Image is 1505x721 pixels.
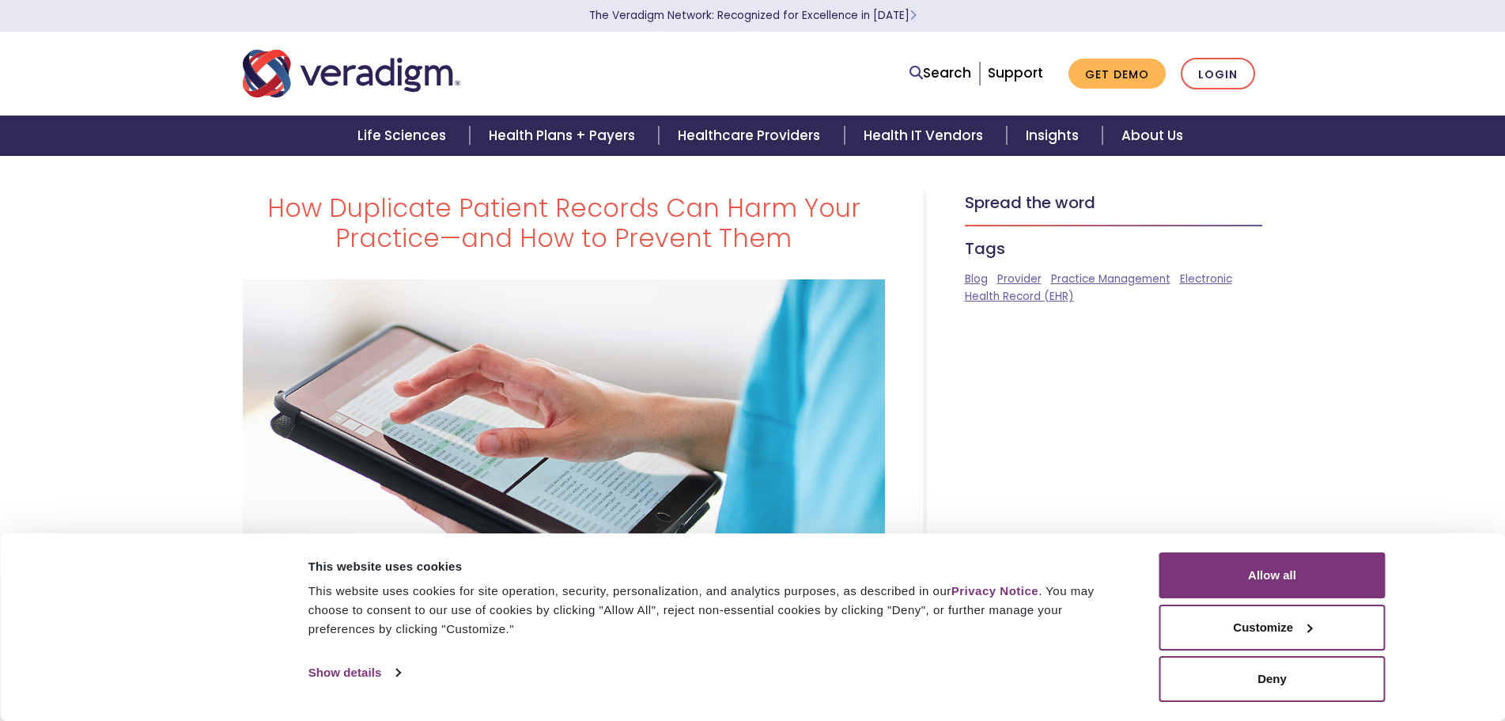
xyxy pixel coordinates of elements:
button: Customize [1159,605,1386,651]
div: This website uses cookies [308,557,1124,576]
a: Privacy Notice [951,584,1038,598]
a: Insights [1007,116,1102,156]
button: Deny [1159,656,1386,702]
a: Life Sciences [338,116,470,156]
a: The Veradigm Network: Recognized for Excellence in [DATE]Learn More [589,8,917,23]
a: Get Demo [1068,59,1166,89]
button: Allow all [1159,552,1386,598]
a: Blog [965,271,988,287]
a: Health Plans + Payers [470,116,659,156]
a: Show details [308,661,400,685]
h5: Tags [965,239,1263,258]
a: Health IT Vendors [845,116,1007,156]
h5: Spread the word [965,193,1263,212]
a: Provider [997,271,1042,287]
a: Electronic Health Record (EHR) [965,271,1232,304]
a: About Us [1102,116,1202,156]
img: Veradigm logo [243,47,460,100]
a: Healthcare Providers [659,116,844,156]
a: Support [988,63,1043,82]
a: Login [1181,58,1255,90]
a: Search [909,63,971,84]
a: Practice Management [1051,271,1170,287]
div: This website uses cookies for site operation, security, personalization, and analytics purposes, ... [308,582,1124,639]
h1: How Duplicate Patient Records Can Harm Your Practice—and How to Prevent Them [243,193,885,254]
span: Learn More [909,8,917,23]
